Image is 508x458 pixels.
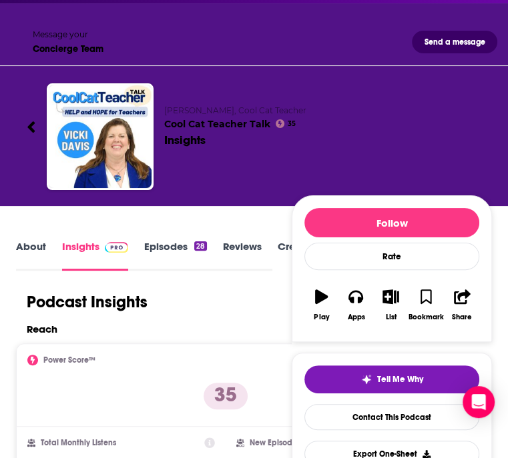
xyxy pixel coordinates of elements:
[164,105,481,130] h2: Cool Cat Teacher Talk
[62,240,128,271] a: InsightsPodchaser Pro
[409,313,444,321] div: Bookmark
[408,281,445,329] button: Bookmark
[223,240,262,271] a: Reviews
[463,386,495,418] div: Open Intercom Messenger
[194,241,207,251] div: 28
[33,29,103,39] div: Message your
[304,404,479,430] a: Contact This Podcast
[27,292,148,312] h1: Podcast Insights
[452,313,472,321] div: Share
[445,281,479,329] button: Share
[412,31,497,53] button: Send a message
[250,438,323,447] h2: New Episode Listens
[377,374,423,385] span: Tell Me Why
[348,313,365,321] div: Apps
[204,383,248,409] p: 35
[374,281,409,329] button: List
[27,323,57,335] h2: Reach
[164,133,206,147] div: Insights
[304,281,339,329] button: Play
[41,438,116,447] h2: Total Monthly Listens
[144,240,207,271] a: Episodes28
[49,85,152,188] img: Cool Cat Teacher Talk
[304,365,479,393] button: tell me why sparkleTell Me Why
[287,121,295,127] span: 35
[304,243,479,270] div: Rate
[339,281,374,329] button: Apps
[33,43,103,55] div: Concierge Team
[164,105,306,115] span: [PERSON_NAME], Cool Cat Teacher
[16,240,46,271] a: About
[314,313,329,321] div: Play
[304,208,479,237] button: Follow
[278,240,312,271] a: Credits
[105,242,128,253] img: Podchaser Pro
[43,355,95,365] h2: Power Score™
[361,374,372,385] img: tell me why sparkle
[385,313,396,321] div: List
